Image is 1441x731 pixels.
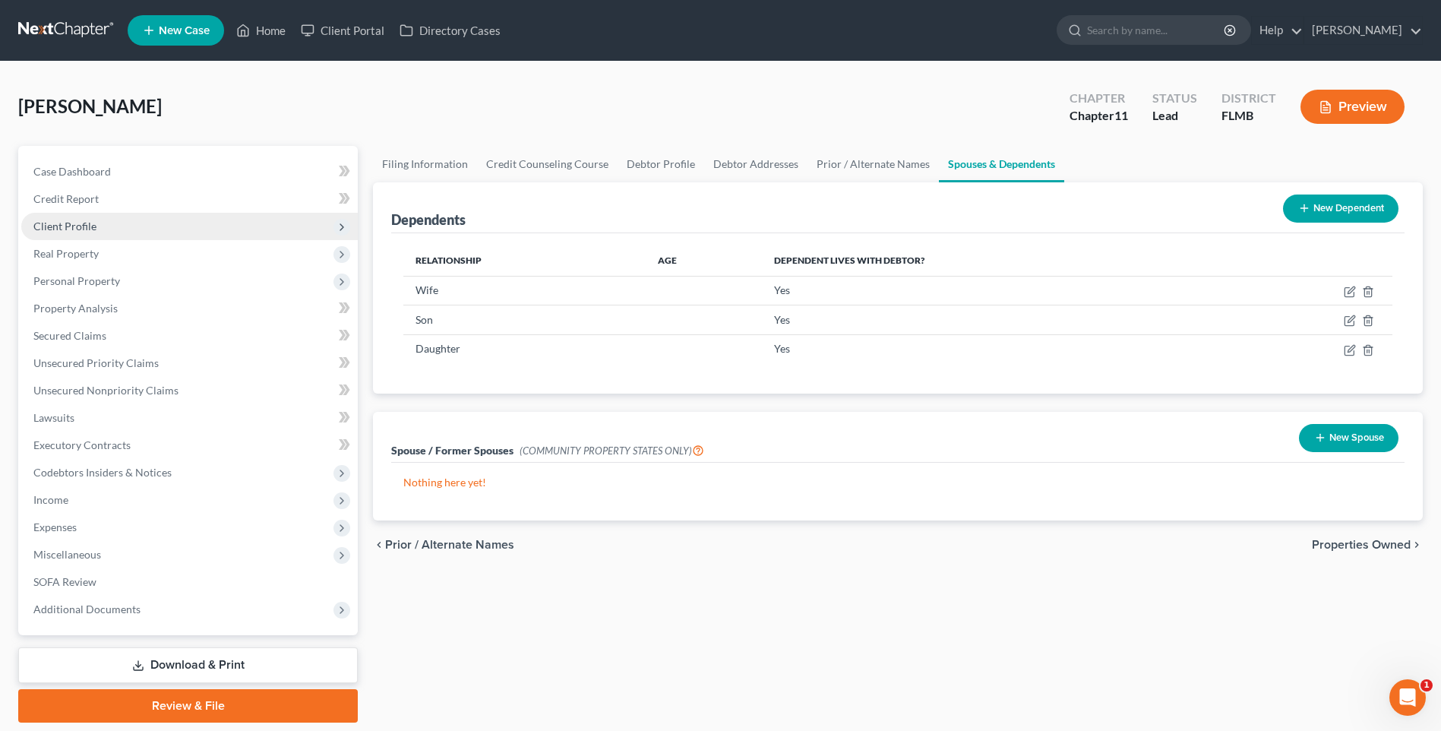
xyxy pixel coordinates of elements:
[762,276,1230,305] td: Yes
[33,575,96,588] span: SOFA Review
[33,192,99,205] span: Credit Report
[33,548,101,561] span: Miscellaneous
[1252,17,1303,44] a: Help
[18,95,162,117] span: [PERSON_NAME]
[391,210,466,229] div: Dependents
[33,384,179,397] span: Unsecured Nonpriority Claims
[33,466,172,479] span: Codebtors Insiders & Notices
[1420,679,1433,691] span: 1
[1299,424,1398,452] button: New Spouse
[1221,107,1276,125] div: FLMB
[21,295,358,322] a: Property Analysis
[33,165,111,178] span: Case Dashboard
[21,185,358,213] a: Credit Report
[1070,90,1128,107] div: Chapter
[33,274,120,287] span: Personal Property
[33,603,141,615] span: Additional Documents
[33,247,99,260] span: Real Property
[807,146,939,182] a: Prior / Alternate Names
[1312,539,1423,551] button: Properties Owned chevron_right
[33,438,131,451] span: Executory Contracts
[21,568,358,596] a: SOFA Review
[939,146,1064,182] a: Spouses & Dependents
[33,329,106,342] span: Secured Claims
[229,17,293,44] a: Home
[1152,90,1197,107] div: Status
[1389,679,1426,716] iframe: Intercom live chat
[403,475,1392,490] p: Nothing here yet!
[21,158,358,185] a: Case Dashboard
[1152,107,1197,125] div: Lead
[21,404,358,432] a: Lawsuits
[33,302,118,315] span: Property Analysis
[1087,16,1226,44] input: Search by name...
[403,276,646,305] td: Wife
[646,245,762,276] th: Age
[21,432,358,459] a: Executory Contracts
[33,356,159,369] span: Unsecured Priority Claims
[33,493,68,506] span: Income
[762,245,1230,276] th: Dependent lives with debtor?
[1304,17,1422,44] a: [PERSON_NAME]
[391,444,514,457] span: Spouse / Former Spouses
[159,25,210,36] span: New Case
[1283,195,1398,223] button: New Dependent
[403,334,646,363] td: Daughter
[18,689,358,723] a: Review & File
[33,220,96,233] span: Client Profile
[21,350,358,377] a: Unsecured Priority Claims
[33,521,77,533] span: Expenses
[477,146,618,182] a: Credit Counseling Course
[21,377,358,404] a: Unsecured Nonpriority Claims
[373,539,514,551] button: chevron_left Prior / Alternate Names
[403,245,646,276] th: Relationship
[403,305,646,334] td: Son
[1312,539,1411,551] span: Properties Owned
[704,146,807,182] a: Debtor Addresses
[762,334,1230,363] td: Yes
[21,322,358,350] a: Secured Claims
[1300,90,1405,124] button: Preview
[385,539,514,551] span: Prior / Alternate Names
[392,17,508,44] a: Directory Cases
[1114,108,1128,122] span: 11
[618,146,704,182] a: Debtor Profile
[33,411,74,424] span: Lawsuits
[373,146,477,182] a: Filing Information
[1221,90,1276,107] div: District
[762,305,1230,334] td: Yes
[1070,107,1128,125] div: Chapter
[373,539,385,551] i: chevron_left
[520,445,704,457] span: (COMMUNITY PROPERTY STATES ONLY)
[18,647,358,683] a: Download & Print
[1411,539,1423,551] i: chevron_right
[293,17,392,44] a: Client Portal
